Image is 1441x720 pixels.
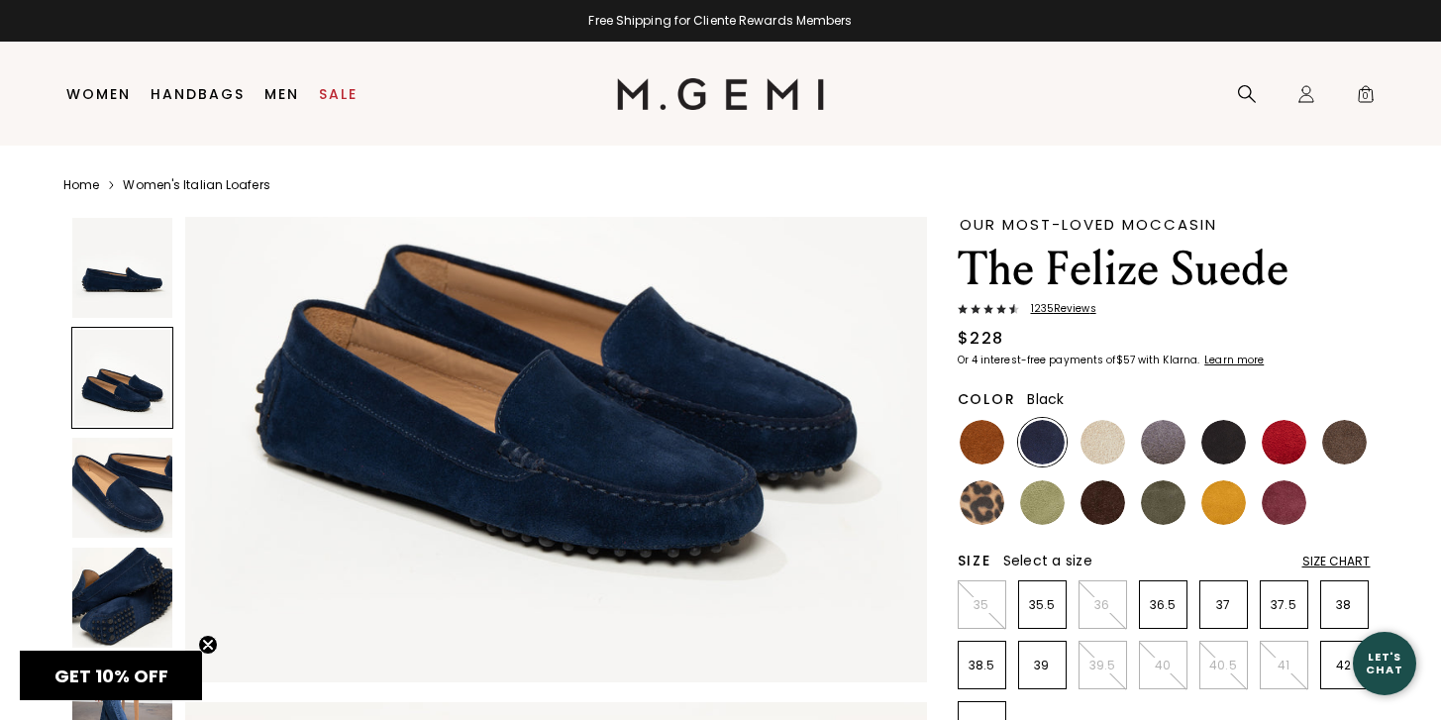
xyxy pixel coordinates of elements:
[1020,480,1065,525] img: Pistachio
[72,218,172,318] img: The Felize Suede
[960,420,1004,464] img: Saddle
[960,480,1004,525] img: Leopard Print
[960,217,1371,232] div: Our Most-Loved Moccasin
[1080,597,1126,613] p: 36
[54,664,168,688] span: GET 10% OFF
[617,78,824,110] img: M.Gemi
[958,327,1004,351] div: $228
[151,86,245,102] a: Handbags
[1081,420,1125,464] img: Latte
[123,177,269,193] a: Women's Italian Loafers
[1321,597,1368,613] p: 38
[1081,480,1125,525] img: Chocolate
[1321,658,1368,673] p: 42
[1020,420,1065,464] img: Midnight Blue
[1140,597,1186,613] p: 36.5
[1019,597,1066,613] p: 35.5
[319,86,358,102] a: Sale
[1200,658,1247,673] p: 40.5
[1141,420,1185,464] img: Gray
[1200,597,1247,613] p: 37
[959,597,1005,613] p: 35
[1204,353,1264,367] klarna-placement-style-cta: Learn more
[1019,303,1096,315] span: 1235 Review s
[959,658,1005,673] p: 38.5
[958,391,1016,407] h2: Color
[958,242,1371,297] h1: The Felize Suede
[1322,420,1367,464] img: Mushroom
[1356,88,1376,108] span: 0
[1019,658,1066,673] p: 39
[1202,355,1264,366] a: Learn more
[1141,480,1185,525] img: Olive
[1201,480,1246,525] img: Sunflower
[1302,554,1371,569] div: Size Chart
[1353,651,1416,675] div: Let's Chat
[63,177,99,193] a: Home
[1201,420,1246,464] img: Black
[1116,353,1135,367] klarna-placement-style-amount: $57
[1262,480,1306,525] img: Burgundy
[1080,658,1126,673] p: 39.5
[1261,597,1307,613] p: 37.5
[1027,389,1064,409] span: Black
[958,303,1371,319] a: 1235Reviews
[1003,551,1092,570] span: Select a size
[1262,420,1306,464] img: Sunset Red
[72,548,172,648] img: The Felize Suede
[958,353,1116,367] klarna-placement-style-body: Or 4 interest-free payments of
[958,553,991,568] h2: Size
[264,86,299,102] a: Men
[198,635,218,655] button: Close teaser
[72,438,172,538] img: The Felize Suede
[20,651,202,700] div: GET 10% OFFClose teaser
[1138,353,1202,367] klarna-placement-style-body: with Klarna
[66,86,131,102] a: Women
[1140,658,1186,673] p: 40
[1261,658,1307,673] p: 41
